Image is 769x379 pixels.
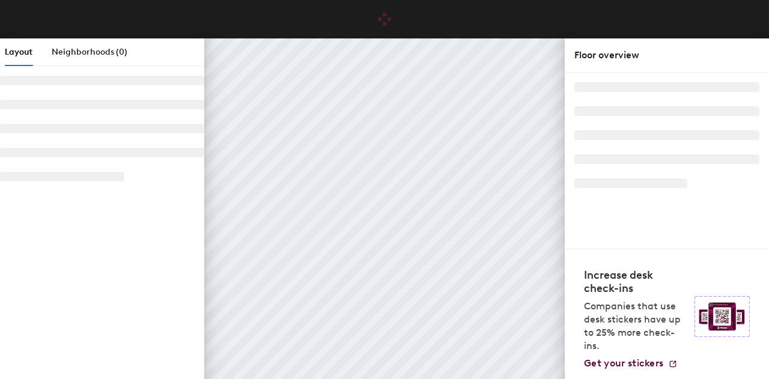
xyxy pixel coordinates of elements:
h4: Increase desk check-ins [584,268,687,295]
p: Companies that use desk stickers have up to 25% more check-ins. [584,300,687,353]
span: Get your stickers [584,357,663,369]
a: Get your stickers [584,357,678,369]
div: Floor overview [574,48,759,62]
img: Sticker logo [695,296,750,337]
span: Neighborhoods (0) [52,47,127,57]
span: Layout [5,47,32,57]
